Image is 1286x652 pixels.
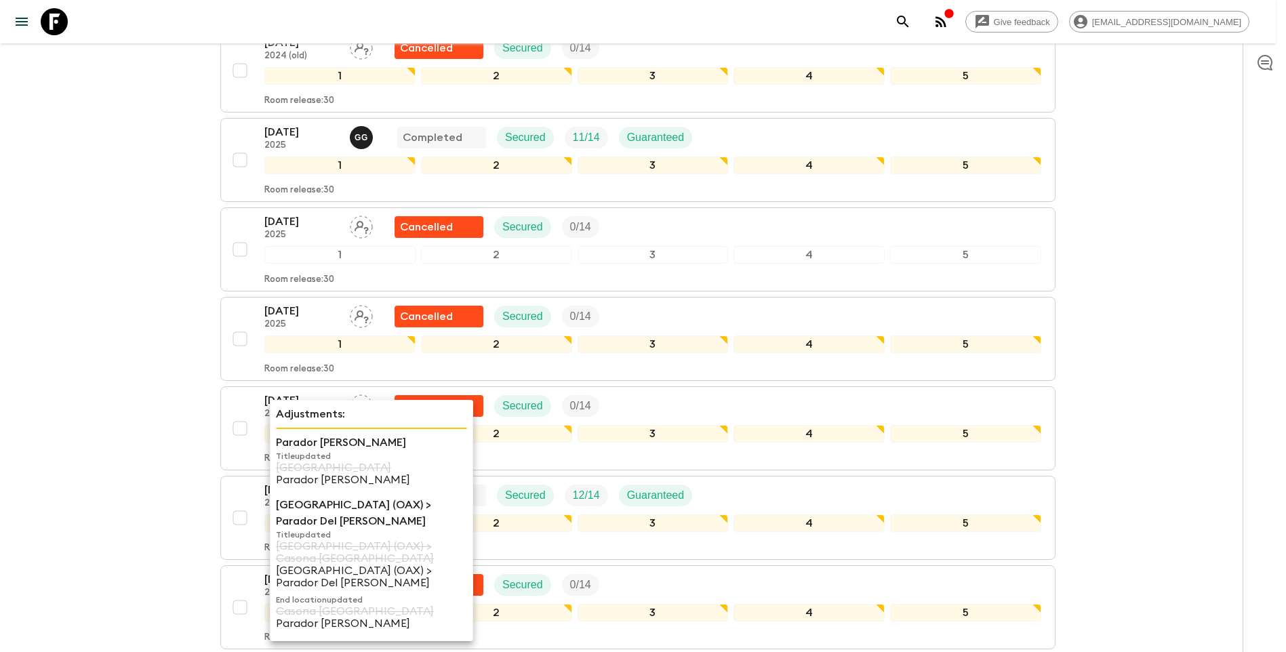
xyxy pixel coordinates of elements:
div: 3 [578,246,729,264]
p: Completed [403,129,462,146]
p: Room release: 30 [264,632,334,643]
div: Trip Fill [562,306,599,327]
p: 2025 [264,140,339,151]
p: Secured [502,219,543,235]
p: End location updated [276,594,467,605]
p: 2025 [264,230,339,241]
div: Flash Pack cancellation [395,37,483,59]
p: Adjustments: [276,406,467,422]
button: search adventures [889,8,917,35]
p: Room release: 30 [264,543,334,554]
div: 4 [734,246,885,264]
div: 1 [264,67,416,85]
div: 2 [421,514,572,532]
div: Flash Pack cancellation [395,306,483,327]
div: 1 [264,246,416,264]
p: 0 / 14 [570,219,591,235]
div: 5 [890,157,1041,174]
p: Casona [GEOGRAPHIC_DATA] [276,605,467,617]
div: 5 [890,67,1041,85]
p: 0 / 14 [570,577,591,593]
p: Title updated [276,529,467,540]
span: Assign pack leader [350,220,373,230]
div: 4 [734,514,885,532]
div: 1 [264,514,416,532]
p: 12 / 14 [573,487,600,504]
p: Room release: 30 [264,274,334,285]
p: Guaranteed [627,129,685,146]
div: Trip Fill [562,37,599,59]
span: [EMAIL_ADDRESS][DOMAIN_NAME] [1085,17,1249,27]
div: 2 [421,604,572,622]
div: 1 [264,425,416,443]
div: 1 [264,335,416,353]
div: Trip Fill [562,216,599,238]
div: 3 [578,514,729,532]
p: 2025 [264,498,339,509]
p: [GEOGRAPHIC_DATA] (OAX) > Parador Del [PERSON_NAME] [276,497,467,529]
p: 11 / 14 [573,129,600,146]
p: Room release: 30 [264,96,334,106]
p: Secured [502,398,543,414]
p: [DATE] [264,571,339,588]
div: 5 [890,335,1041,353]
div: 5 [890,246,1041,264]
p: Secured [505,129,546,146]
p: [GEOGRAPHIC_DATA] (OAX) > Casona [GEOGRAPHIC_DATA] [276,540,467,565]
p: [DATE] [264,303,339,319]
div: Trip Fill [565,485,608,506]
p: Parador [PERSON_NAME] [276,474,467,486]
div: 3 [578,67,729,85]
div: 5 [890,604,1041,622]
p: 2025 [264,588,339,598]
div: Flash Pack cancellation [395,216,483,238]
span: Give feedback [986,17,1058,27]
div: 5 [890,425,1041,443]
p: Parador [PERSON_NAME] [276,434,467,451]
p: Room release: 30 [264,185,334,196]
p: [DATE] [264,213,339,230]
div: Trip Fill [565,127,608,148]
div: 4 [734,67,885,85]
span: Assign pack leader [350,41,373,52]
p: Secured [502,40,543,56]
p: Cancelled [400,40,453,56]
p: Secured [502,308,543,325]
div: 3 [578,604,729,622]
div: 1 [264,604,416,622]
div: 4 [734,335,885,353]
div: 2 [421,67,572,85]
p: Cancelled [400,398,453,414]
div: 4 [734,157,885,174]
span: Assign pack leader [350,309,373,320]
div: Trip Fill [562,574,599,596]
p: Cancelled [400,219,453,235]
div: Trip Fill [562,395,599,417]
button: menu [8,8,35,35]
div: 2 [421,157,572,174]
div: 3 [578,157,729,174]
p: 2025 [264,409,339,420]
div: 3 [578,425,729,443]
p: 0 / 14 [570,398,591,414]
p: [DATE] [264,124,339,140]
p: Room release: 30 [264,453,334,464]
div: 2 [421,425,572,443]
p: [DATE] [264,392,339,409]
div: 2 [421,335,572,353]
p: Secured [502,577,543,593]
p: 0 / 14 [570,40,591,56]
p: [GEOGRAPHIC_DATA] [276,462,467,474]
p: [GEOGRAPHIC_DATA] (OAX) > Parador Del [PERSON_NAME] [276,565,467,589]
div: 2 [421,246,572,264]
div: 4 [734,425,885,443]
span: Gerardo Guerrero Mata [350,130,376,141]
p: Parador [PERSON_NAME] [276,617,467,630]
div: 4 [734,604,885,622]
p: 2025 [264,319,339,330]
div: 1 [264,157,416,174]
p: 0 / 14 [570,308,591,325]
p: Room release: 30 [264,364,334,375]
p: Guaranteed [627,487,685,504]
p: 2024 (old) [264,51,339,62]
